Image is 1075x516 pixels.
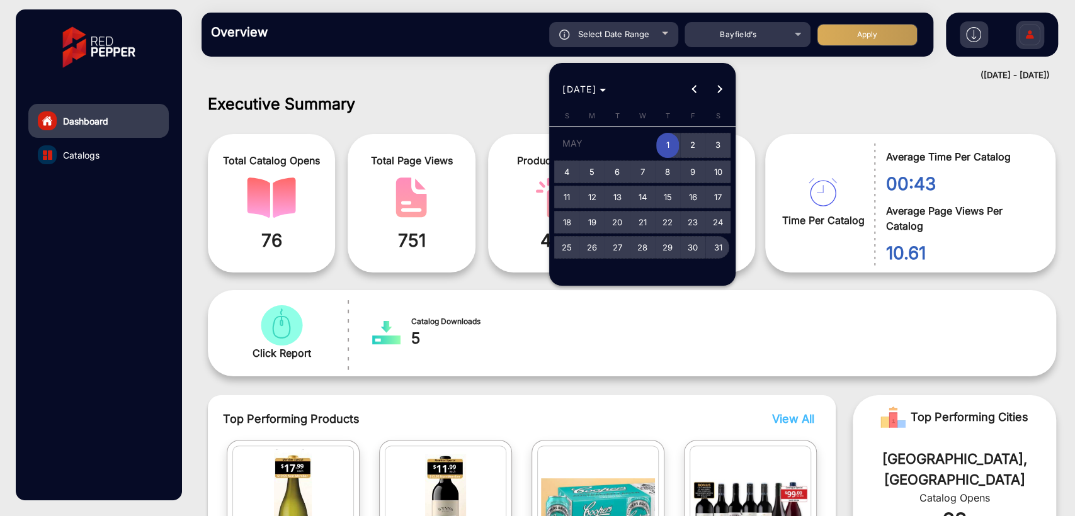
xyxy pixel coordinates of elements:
[656,160,679,183] span: 8
[681,160,704,183] span: 9
[605,184,630,210] button: May 13, 2025
[705,184,731,210] button: May 17, 2025
[690,111,695,120] span: F
[581,211,603,233] span: 19
[554,210,579,235] button: May 18, 2025
[630,184,655,210] button: May 14, 2025
[680,235,705,260] button: May 30, 2025
[705,210,731,235] button: May 24, 2025
[564,111,569,120] span: S
[605,210,630,235] button: May 20, 2025
[656,186,679,208] span: 15
[681,133,704,159] span: 2
[554,159,579,184] button: May 4, 2025
[554,184,579,210] button: May 11, 2025
[631,236,654,259] span: 28
[630,235,655,260] button: May 28, 2025
[581,186,603,208] span: 12
[581,236,603,259] span: 26
[579,210,605,235] button: May 19, 2025
[554,235,579,260] button: May 25, 2025
[707,211,729,233] span: 24
[707,160,729,183] span: 10
[589,111,595,120] span: M
[606,236,629,259] span: 27
[557,78,611,101] button: Choose month and year
[656,236,679,259] span: 29
[581,160,603,183] span: 5
[554,131,655,159] td: MAY
[680,210,705,235] button: May 23, 2025
[631,186,654,208] span: 14
[655,184,680,210] button: May 15, 2025
[631,211,654,233] span: 21
[705,159,731,184] button: May 10, 2025
[555,211,578,233] span: 18
[705,131,731,159] button: May 3, 2025
[655,159,680,184] button: May 8, 2025
[707,186,729,208] span: 17
[605,235,630,260] button: May 27, 2025
[655,235,680,260] button: May 29, 2025
[680,159,705,184] button: May 9, 2025
[562,84,596,94] span: [DATE]
[555,186,578,208] span: 11
[682,77,707,102] button: Previous month
[707,77,732,102] button: Next month
[555,236,578,259] span: 25
[606,186,629,208] span: 13
[615,111,619,120] span: T
[681,236,704,259] span: 30
[707,236,729,259] span: 31
[665,111,669,120] span: T
[606,211,629,233] span: 20
[579,184,605,210] button: May 12, 2025
[715,111,720,120] span: S
[680,184,705,210] button: May 16, 2025
[630,159,655,184] button: May 7, 2025
[681,186,704,208] span: 16
[579,235,605,260] button: May 26, 2025
[681,211,704,233] span: 23
[631,160,654,183] span: 7
[630,210,655,235] button: May 21, 2025
[639,111,646,120] span: W
[656,133,679,159] span: 1
[655,131,680,159] button: May 1, 2025
[555,160,578,183] span: 4
[705,235,731,260] button: May 31, 2025
[680,131,705,159] button: May 2, 2025
[707,133,729,159] span: 3
[606,160,629,183] span: 6
[605,159,630,184] button: May 6, 2025
[655,210,680,235] button: May 22, 2025
[656,211,679,233] span: 22
[579,159,605,184] button: May 5, 2025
